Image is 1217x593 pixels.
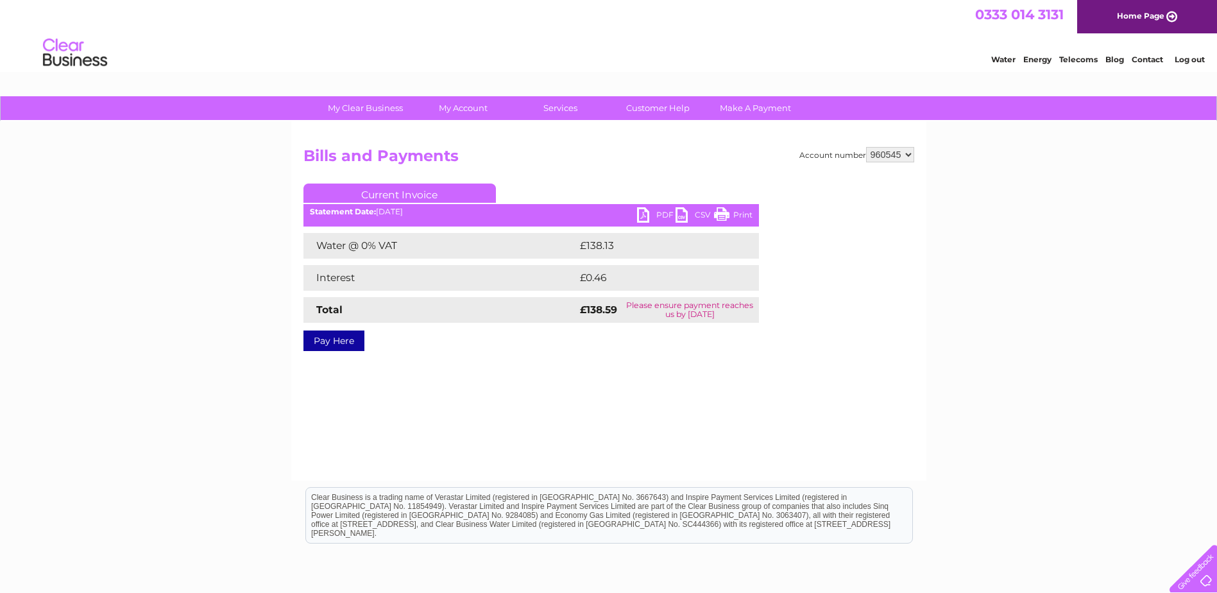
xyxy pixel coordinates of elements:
td: Please ensure payment reaches us by [DATE] [621,297,758,323]
a: Services [507,96,613,120]
h2: Bills and Payments [303,147,914,171]
img: logo.png [42,33,108,73]
div: Account number [799,147,914,162]
div: Clear Business is a trading name of Verastar Limited (registered in [GEOGRAPHIC_DATA] No. 3667643... [306,7,912,62]
b: Statement Date: [310,207,376,216]
a: Energy [1023,55,1051,64]
a: Current Invoice [303,184,496,203]
a: Water [991,55,1016,64]
strong: Total [316,304,343,316]
a: Customer Help [605,96,711,120]
td: £0.46 [577,265,729,291]
a: Pay Here [303,331,364,351]
a: Log out [1175,55,1205,64]
a: 0333 014 3131 [975,6,1064,22]
a: Contact [1132,55,1163,64]
strong: £138.59 [580,304,617,316]
a: My Account [410,96,516,120]
a: PDF [637,207,676,226]
div: [DATE] [303,207,759,216]
a: Make A Payment [702,96,808,120]
td: Water @ 0% VAT [303,233,577,259]
a: Telecoms [1059,55,1098,64]
a: Blog [1105,55,1124,64]
a: My Clear Business [312,96,418,120]
a: Print [714,207,753,226]
td: Interest [303,265,577,291]
td: £138.13 [577,233,734,259]
a: CSV [676,207,714,226]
